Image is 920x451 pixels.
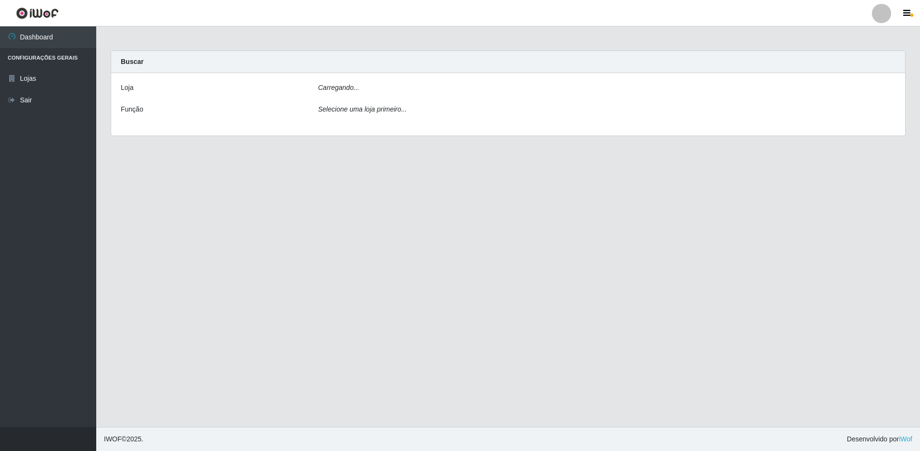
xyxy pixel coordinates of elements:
label: Loja [121,83,133,93]
i: Carregando... [318,84,359,91]
img: CoreUI Logo [16,7,59,19]
strong: Buscar [121,58,143,65]
span: © 2025 . [104,434,143,444]
label: Função [121,104,143,114]
i: Selecione uma loja primeiro... [318,105,407,113]
span: IWOF [104,435,122,443]
span: Desenvolvido por [847,434,912,444]
a: iWof [899,435,912,443]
